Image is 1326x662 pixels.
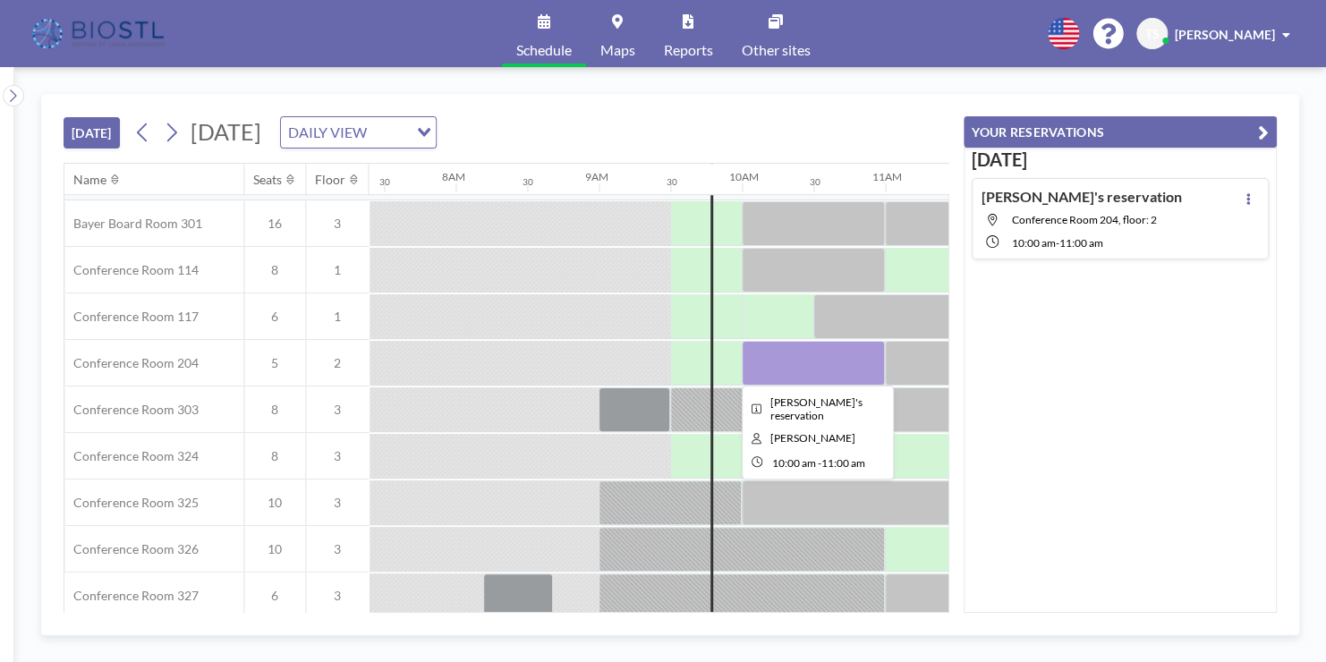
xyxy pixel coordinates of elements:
[64,495,199,511] span: Conference Room 325
[244,355,305,371] span: 5
[442,170,465,183] div: 8AM
[64,309,199,325] span: Conference Room 117
[306,448,369,464] span: 3
[306,216,369,232] span: 3
[244,262,305,278] span: 8
[64,117,120,149] button: [DATE]
[817,456,820,470] span: -
[1145,26,1160,42] span: TS
[666,176,676,188] div: 30
[244,448,305,464] span: 8
[809,176,820,188] div: 30
[253,172,282,188] div: Seats
[306,262,369,278] span: 1
[871,170,901,183] div: 11AM
[523,176,533,188] div: 30
[306,402,369,418] span: 3
[770,395,863,422] span: Teresa's reservation
[306,355,369,371] span: 2
[1012,213,1157,226] span: Conference Room 204, floor: 2
[191,118,261,145] span: [DATE]
[306,309,369,325] span: 1
[728,170,758,183] div: 10AM
[1056,236,1059,250] span: -
[306,588,369,604] span: 3
[64,262,199,278] span: Conference Room 114
[281,117,436,148] div: Search for option
[64,541,199,557] span: Conference Room 326
[972,149,1269,171] h3: [DATE]
[29,16,171,52] img: organization-logo
[600,43,635,57] span: Maps
[64,216,202,232] span: Bayer Board Room 301
[244,309,305,325] span: 6
[315,172,345,188] div: Floor
[379,176,390,188] div: 30
[770,431,855,445] span: Teresa Sunyer
[64,402,199,418] span: Conference Room 303
[244,541,305,557] span: 10
[64,355,199,371] span: Conference Room 204
[1175,27,1275,42] span: [PERSON_NAME]
[306,495,369,511] span: 3
[64,588,199,604] span: Conference Room 327
[244,216,305,232] span: 16
[73,172,106,188] div: Name
[820,456,864,470] span: 11:00 AM
[742,43,811,57] span: Other sites
[244,495,305,511] span: 10
[285,121,370,144] span: DAILY VIEW
[306,541,369,557] span: 3
[771,456,815,470] span: 10:00 AM
[516,43,572,57] span: Schedule
[64,448,199,464] span: Conference Room 324
[1012,236,1056,250] span: 10:00 AM
[372,121,406,144] input: Search for option
[244,402,305,418] span: 8
[964,116,1277,148] button: YOUR RESERVATIONS
[982,188,1182,206] h4: [PERSON_NAME]'s reservation
[664,43,713,57] span: Reports
[585,170,608,183] div: 9AM
[1059,236,1103,250] span: 11:00 AM
[244,588,305,604] span: 6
